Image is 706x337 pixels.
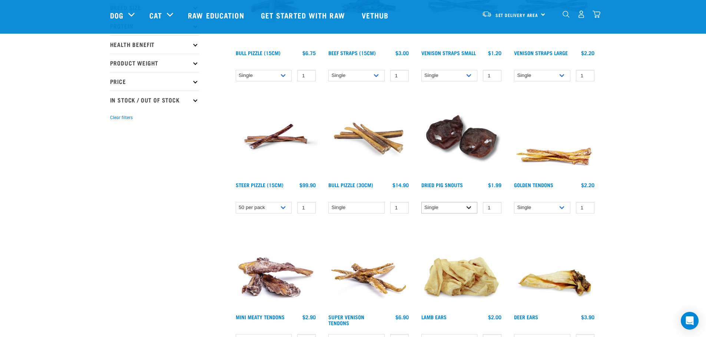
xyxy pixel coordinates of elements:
div: $99.90 [299,182,316,188]
img: home-icon@2x.png [593,10,600,18]
div: $6.75 [302,50,316,56]
div: $2.20 [581,50,594,56]
img: home-icon-1@2x.png [563,11,570,18]
p: Product Weight [110,54,199,72]
a: Raw Education [180,0,253,30]
input: 1 [297,202,316,213]
input: 1 [390,202,409,213]
a: Cat [149,10,162,21]
p: In Stock / Out Of Stock [110,91,199,109]
div: $3.90 [581,314,594,320]
img: Raw Essentials Steer Pizzle 15cm [234,95,318,179]
img: van-moving.png [482,11,492,17]
div: $6.90 [395,314,409,320]
img: A Deer Ear Treat For Pets [512,227,596,311]
a: Beef Straps (15cm) [328,51,376,54]
a: Venison Straps Small [421,51,476,54]
img: Bull Pizzle 30cm for Dogs [327,95,411,179]
input: 1 [576,202,594,213]
p: Price [110,72,199,91]
a: Dog [110,10,123,21]
a: Venison Straps Large [514,51,568,54]
div: $3.00 [395,50,409,56]
a: Vethub [354,0,398,30]
a: Super Venison Tendons [328,316,364,324]
img: user.png [577,10,585,18]
a: Bull Pizzle (15cm) [236,51,281,54]
span: Set Delivery Area [495,14,538,16]
div: $2.20 [581,182,594,188]
div: $1.99 [488,182,501,188]
div: $14.90 [392,182,409,188]
input: 1 [483,202,501,213]
div: $2.00 [488,314,501,320]
a: Lamb Ears [421,316,447,318]
a: Golden Tendons [514,183,553,186]
a: Mini Meaty Tendons [236,316,285,318]
input: 1 [483,70,501,81]
input: 1 [390,70,409,81]
button: Clear filters [110,114,133,121]
img: 1293 Golden Tendons 01 [512,95,596,179]
a: Dried Pig Snouts [421,183,463,186]
input: 1 [576,70,594,81]
img: 1289 Mini Tendons 01 [234,227,318,311]
a: Steer Pizzle (15cm) [236,183,284,186]
div: $1.20 [488,50,501,56]
div: Open Intercom Messenger [681,312,699,330]
img: 1286 Super Tendons 01 [327,227,411,311]
a: Bull Pizzle (30cm) [328,183,373,186]
input: 1 [297,70,316,81]
img: Pile Of Lamb Ears Treat For Pets [420,227,504,311]
a: Get started with Raw [253,0,354,30]
div: $2.90 [302,314,316,320]
img: IMG 9990 [420,95,504,179]
p: Health Benefit [110,35,199,54]
a: Deer Ears [514,316,538,318]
